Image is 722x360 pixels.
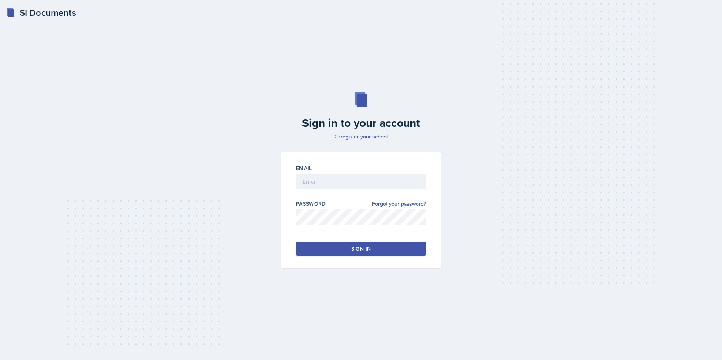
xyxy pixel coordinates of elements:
[372,200,426,208] a: Forgot your password?
[296,200,326,208] label: Password
[296,242,426,256] button: Sign in
[351,245,371,252] div: Sign in
[276,133,446,140] p: Or
[6,6,76,20] a: SI Documents
[341,133,388,140] a: register your school
[296,174,426,189] input: Email
[276,116,446,130] h2: Sign in to your account
[296,165,312,172] label: Email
